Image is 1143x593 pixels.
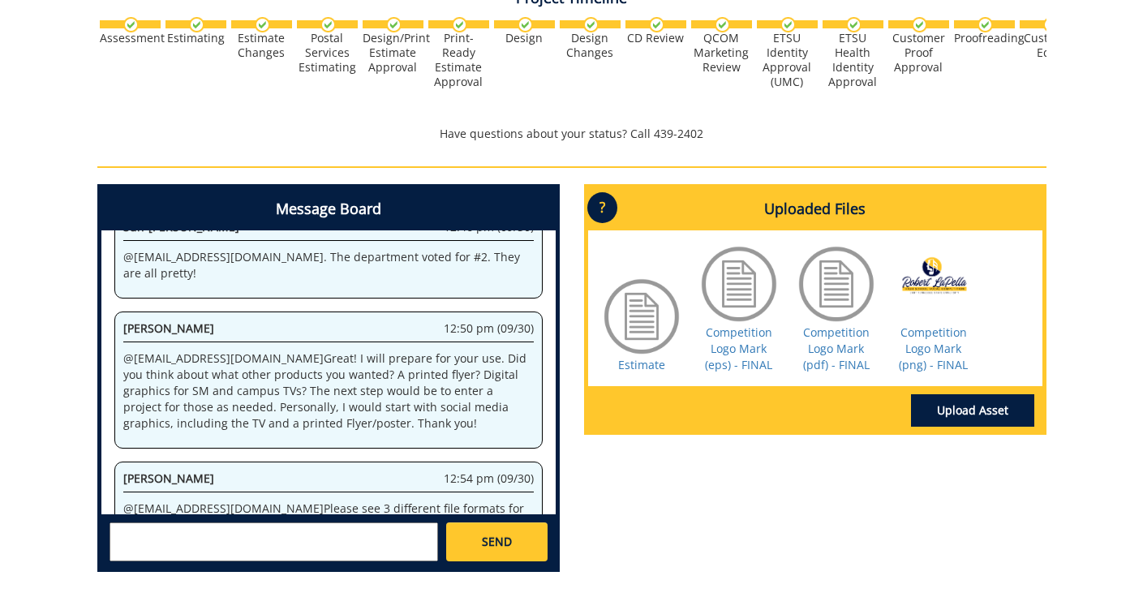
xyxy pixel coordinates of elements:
[297,31,358,75] div: Postal Services Estimating
[482,534,512,550] span: SEND
[780,17,796,32] img: checkmark
[123,350,534,432] p: @ [EMAIL_ADDRESS][DOMAIN_NAME] Great! I will prepare for your use. Did you think about what other...
[618,357,665,372] a: Estimate
[888,31,949,75] div: Customer Proof Approval
[386,17,402,32] img: checkmark
[518,17,533,32] img: checkmark
[123,17,139,32] img: checkmark
[123,471,214,486] span: [PERSON_NAME]
[101,188,556,230] h4: Message Board
[954,31,1015,45] div: Proofreading
[165,31,226,45] div: Estimating
[444,471,534,487] span: 12:54 pm (09/30)
[231,31,292,60] div: Estimate Changes
[97,126,1046,142] p: Have questions about your status? Call 439-2402
[715,17,730,32] img: checkmark
[583,17,599,32] img: checkmark
[912,17,927,32] img: checkmark
[588,188,1042,230] h4: Uploaded Files
[587,192,617,223] p: ?
[625,31,686,45] div: CD Review
[123,501,534,533] p: @ [EMAIL_ADDRESS][DOMAIN_NAME] Please see 3 different file formats for your use as needed. Thank ...
[428,31,489,89] div: Print-Ready Estimate Approval
[446,522,547,561] a: SEND
[494,31,555,45] div: Design
[757,31,818,89] div: ETSU Identity Approval (UMC)
[823,31,883,89] div: ETSU Health Identity Approval
[978,17,993,32] img: checkmark
[123,249,534,281] p: @ [EMAIL_ADDRESS][DOMAIN_NAME] . The department voted for #2. They are all pretty!
[649,17,664,32] img: checkmark
[123,320,214,336] span: [PERSON_NAME]
[560,31,621,60] div: Design Changes
[1020,31,1081,60] div: Customer Edits
[110,522,438,561] textarea: messageToSend
[899,324,968,372] a: Competition Logo Mark (png) - FINAL
[189,17,204,32] img: checkmark
[803,324,870,372] a: Competition Logo Mark (pdf) - FINAL
[691,31,752,75] div: QCOM Marketing Review
[100,31,161,45] div: Assessment
[911,394,1034,427] a: Upload Asset
[452,17,467,32] img: checkmark
[363,31,423,75] div: Design/Print Estimate Approval
[1043,17,1059,32] img: checkmark
[846,17,862,32] img: checkmark
[444,320,534,337] span: 12:50 pm (09/30)
[320,17,336,32] img: checkmark
[255,17,270,32] img: checkmark
[705,324,772,372] a: Competition Logo Mark (eps) - FINAL
[123,219,239,234] span: Sun-[PERSON_NAME]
